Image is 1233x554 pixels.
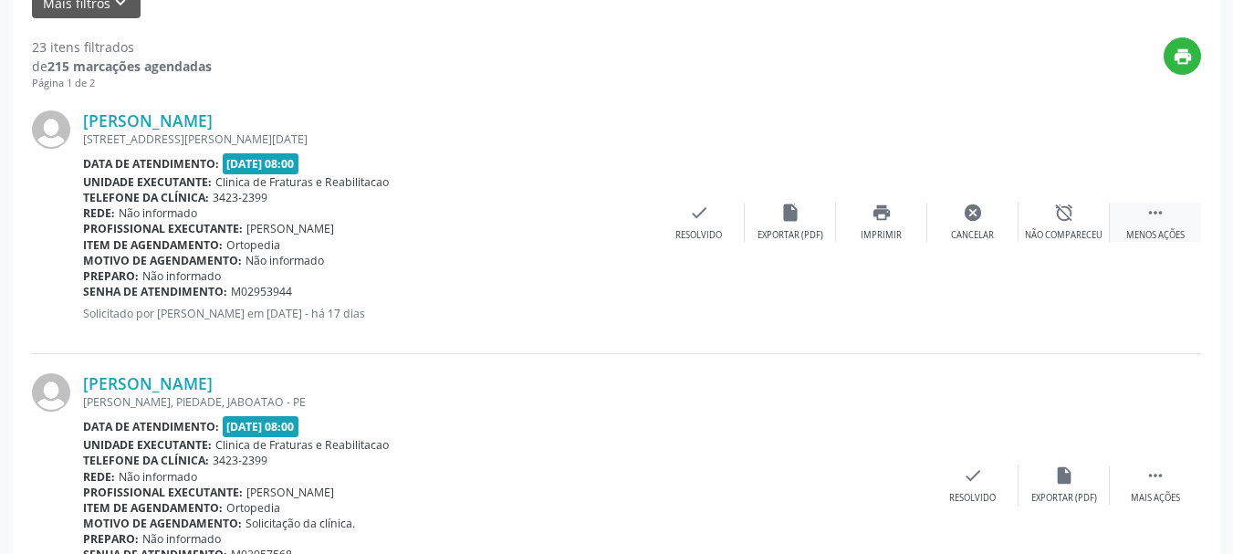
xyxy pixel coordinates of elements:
i: print [872,203,892,223]
b: Motivo de agendamento: [83,253,242,268]
div: 23 itens filtrados [32,37,212,57]
b: Data de atendimento: [83,419,219,434]
span: Não informado [142,531,221,547]
a: [PERSON_NAME] [83,110,213,131]
img: img [32,373,70,412]
span: Clinica de Fraturas e Reabilitacao [215,174,389,190]
div: Exportar (PDF) [758,229,823,242]
div: Exportar (PDF) [1031,492,1097,505]
i: insert_drive_file [1054,465,1074,486]
span: [PERSON_NAME] [246,221,334,236]
div: Não compareceu [1025,229,1102,242]
div: Mais ações [1131,492,1180,505]
b: Item de agendamento: [83,237,223,253]
span: Não informado [119,469,197,485]
span: Clinica de Fraturas e Reabilitacao [215,437,389,453]
span: Não informado [119,205,197,221]
button: print [1164,37,1201,75]
span: Não informado [142,268,221,284]
div: Menos ações [1126,229,1185,242]
b: Preparo: [83,531,139,547]
b: Telefone da clínica: [83,190,209,205]
i: insert_drive_file [780,203,800,223]
i: alarm_off [1054,203,1074,223]
span: 3423-2399 [213,453,267,468]
div: de [32,57,212,76]
span: Ortopedia [226,237,280,253]
b: Data de atendimento: [83,156,219,172]
b: Profissional executante: [83,221,243,236]
b: Telefone da clínica: [83,453,209,468]
span: Ortopedia [226,500,280,516]
div: Resolvido [949,492,996,505]
a: [PERSON_NAME] [83,373,213,393]
span: [DATE] 08:00 [223,153,299,174]
div: Página 1 de 2 [32,76,212,91]
div: [STREET_ADDRESS][PERSON_NAME][DATE] [83,131,653,147]
div: Cancelar [951,229,994,242]
b: Item de agendamento: [83,500,223,516]
i: print [1173,47,1193,67]
i:  [1145,465,1165,486]
b: Senha de atendimento: [83,284,227,299]
span: Solicitação da clínica. [246,516,355,531]
b: Rede: [83,469,115,485]
b: Profissional executante: [83,485,243,500]
b: Unidade executante: [83,174,212,190]
p: Solicitado por [PERSON_NAME] em [DATE] - há 17 dias [83,306,653,321]
i: cancel [963,203,983,223]
div: Resolvido [675,229,722,242]
div: Imprimir [861,229,902,242]
img: img [32,110,70,149]
span: [DATE] 08:00 [223,416,299,437]
span: M02953944 [231,284,292,299]
span: Não informado [246,253,324,268]
b: Unidade executante: [83,437,212,453]
i:  [1145,203,1165,223]
i: check [963,465,983,486]
span: [PERSON_NAME] [246,485,334,500]
i: check [689,203,709,223]
div: [PERSON_NAME], PIEDADE, JABOATAO - PE [83,394,927,410]
b: Rede: [83,205,115,221]
b: Preparo: [83,268,139,284]
span: 3423-2399 [213,190,267,205]
strong: 215 marcações agendadas [47,57,212,75]
b: Motivo de agendamento: [83,516,242,531]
